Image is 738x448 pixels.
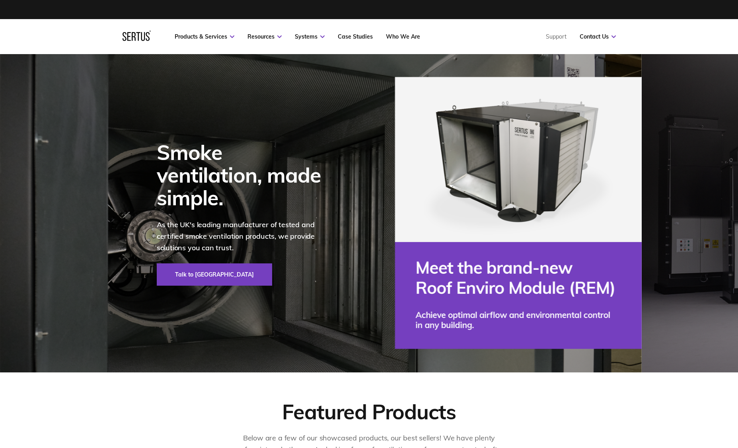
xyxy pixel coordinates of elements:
a: Talk to [GEOGRAPHIC_DATA] [157,263,272,286]
a: Contact Us [580,33,616,40]
a: Resources [247,33,282,40]
a: Products & Services [175,33,234,40]
a: Systems [295,33,325,40]
a: Who We Are [386,33,420,40]
p: As the UK's leading manufacturer of tested and certified smoke ventilation products, we provide s... [157,219,332,253]
div: Featured Products [282,399,456,425]
div: Smoke ventilation, made simple. [157,141,332,209]
a: Case Studies [338,33,373,40]
a: Support [546,33,567,40]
